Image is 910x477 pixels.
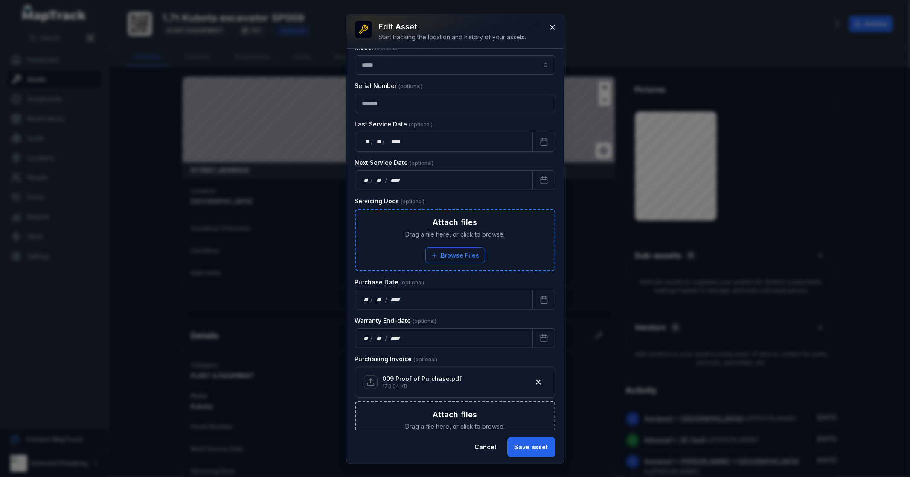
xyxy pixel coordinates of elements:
[379,33,526,41] div: Start tracking the location and history of your assets.
[468,437,504,457] button: Cancel
[532,328,555,348] button: Calendar
[355,316,437,325] label: Warranty End-date
[371,138,374,146] div: /
[370,334,373,342] div: /
[355,55,555,75] input: asset-edit:cf[68832b05-6ea9-43b4-abb7-d68a6a59beaf]-label
[373,296,385,304] div: month,
[507,437,555,457] button: Save asset
[383,383,462,390] p: 173.04 KB
[385,334,388,342] div: /
[433,217,477,228] h3: Attach files
[385,176,388,184] div: /
[405,422,505,431] span: Drag a file here, or click to browse.
[425,247,485,263] button: Browse Files
[355,355,438,363] label: Purchasing Invoice
[388,176,404,184] div: year,
[383,375,462,383] p: 009 Proof of Purchase.pdf
[385,296,388,304] div: /
[355,158,434,167] label: Next Service Date
[370,296,373,304] div: /
[355,120,433,129] label: Last Service Date
[382,138,385,146] div: /
[388,296,404,304] div: year,
[362,138,371,146] div: day,
[355,82,423,90] label: Serial Number
[385,138,401,146] div: year,
[532,170,555,190] button: Calendar
[433,409,477,421] h3: Attach files
[532,290,555,310] button: Calendar
[373,334,385,342] div: month,
[373,176,385,184] div: month,
[388,334,404,342] div: year,
[374,138,382,146] div: month,
[362,296,371,304] div: day,
[532,132,555,152] button: Calendar
[405,230,505,239] span: Drag a file here, or click to browse.
[379,21,526,33] h3: Edit asset
[370,176,373,184] div: /
[355,278,424,287] label: Purchase Date
[362,176,371,184] div: day,
[355,197,425,205] label: Servicing Docs
[362,334,371,342] div: day,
